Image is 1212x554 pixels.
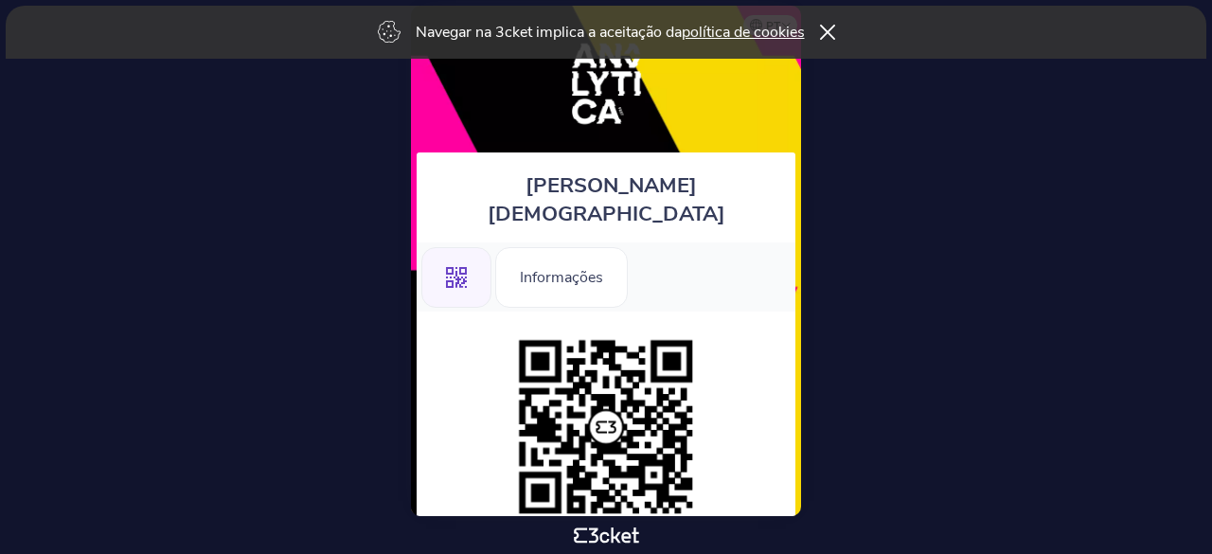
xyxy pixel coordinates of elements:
a: política de cookies [682,22,805,43]
img: 2467ef65035b4e43bf891e29bd7ef447.png [509,331,703,524]
span: [PERSON_NAME][DEMOGRAPHIC_DATA] [488,171,725,228]
a: Informações [495,265,628,286]
div: Informações [495,247,628,308]
p: Navegar na 3cket implica a aceitação da [416,22,805,43]
img: Analytica Fest 2025 - Sep 6th [547,25,666,143]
